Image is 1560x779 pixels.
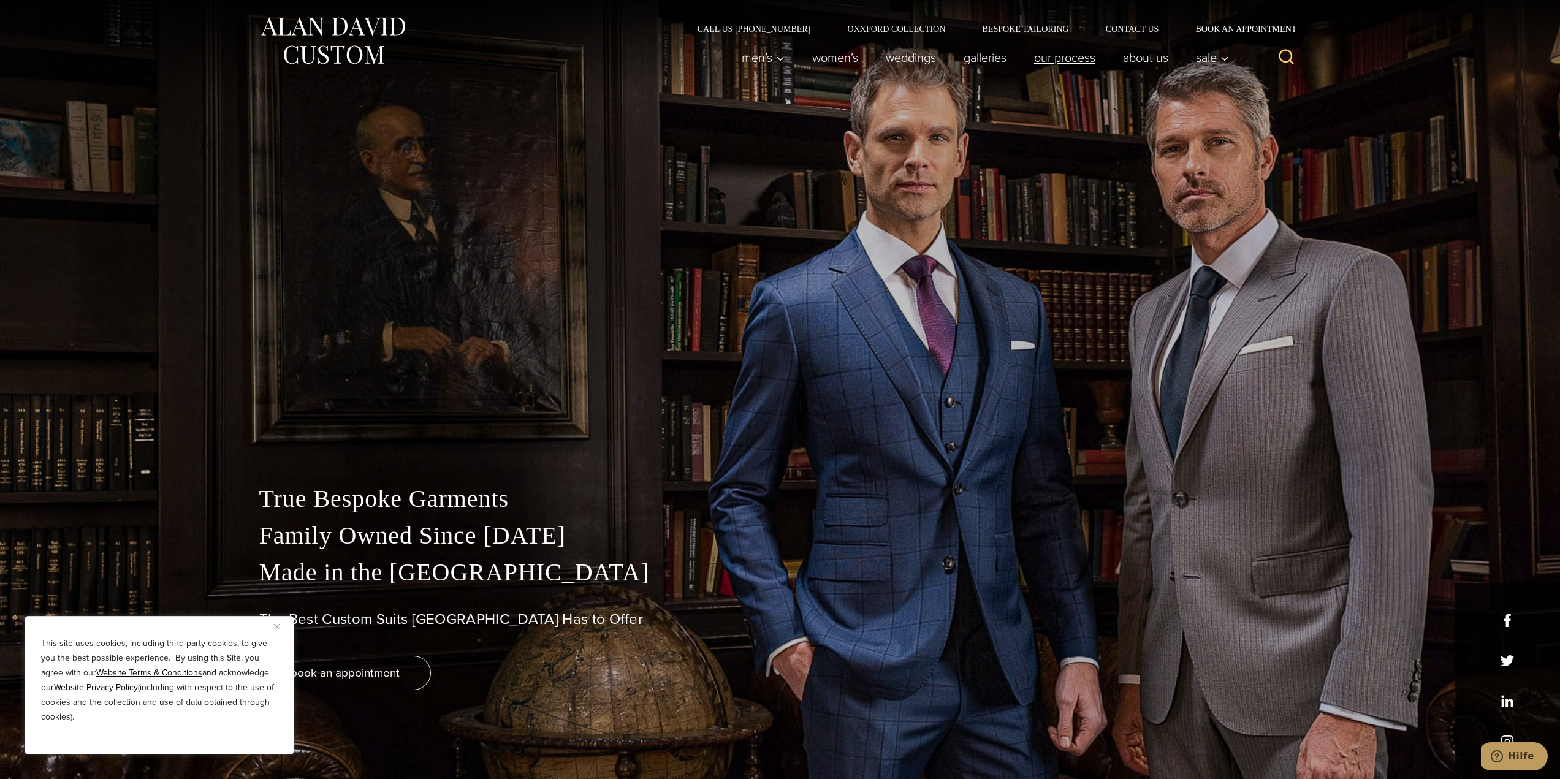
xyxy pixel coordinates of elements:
iframe: Öffnet ein Widget, in dem Sie mit einem unserer Kundenserviceagenten chatten können [1481,742,1548,773]
a: About Us [1109,45,1182,70]
a: Galleries [949,45,1020,70]
a: Book an Appointment [1177,25,1301,33]
a: Website Privacy Policy [54,681,138,694]
img: Alan David Custom [259,13,406,68]
h1: The Best Custom Suits [GEOGRAPHIC_DATA] Has to Offer [259,610,1301,628]
a: Oxxford Collection [829,25,964,33]
a: Women’s [798,45,872,70]
span: book an appointment [291,664,400,682]
nav: Primary Navigation [728,45,1235,70]
a: linkedin [1501,694,1514,708]
img: Close [274,624,280,629]
a: book an appointment [259,656,431,690]
p: This site uses cookies, including third party cookies, to give you the best possible experience. ... [41,636,278,724]
button: Close [274,619,289,634]
button: View Search Form [1272,43,1301,72]
button: Sale sub menu toggle [1182,45,1235,70]
a: Bespoke Tailoring [964,25,1087,33]
nav: Secondary Navigation [679,25,1301,33]
button: Child menu of Men’s [728,45,798,70]
a: weddings [872,45,949,70]
p: True Bespoke Garments Family Owned Since [DATE] Made in the [GEOGRAPHIC_DATA] [259,481,1301,591]
a: instagram [1501,735,1514,748]
a: x/twitter [1501,654,1514,667]
a: Website Terms & Conditions [96,666,202,679]
a: Our Process [1020,45,1109,70]
a: Contact Us [1087,25,1178,33]
a: Call Us [PHONE_NUMBER] [679,25,829,33]
a: facebook [1501,614,1514,627]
